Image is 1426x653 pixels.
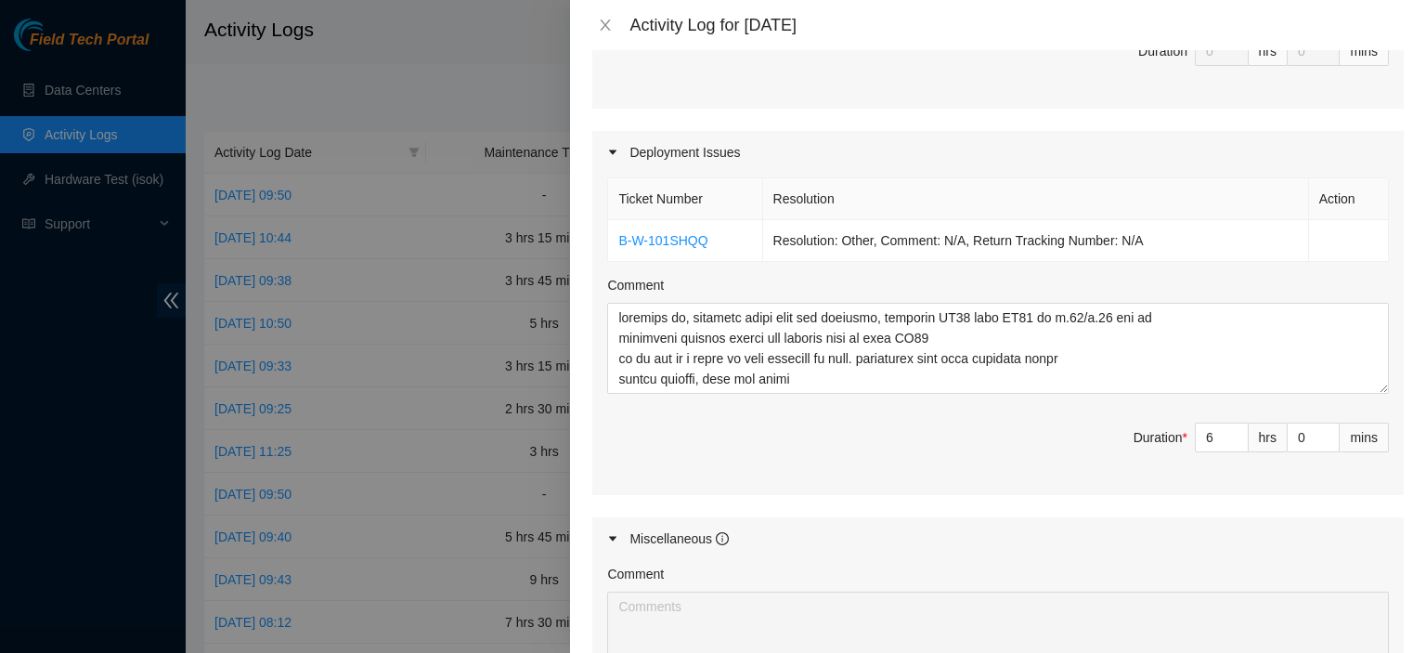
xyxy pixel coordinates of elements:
div: Deployment Issues [592,131,1404,174]
a: B-W-101SHQQ [618,233,707,248]
div: Activity Log for [DATE] [629,15,1404,35]
span: info-circle [716,532,729,545]
div: hrs [1249,36,1288,66]
div: hrs [1249,423,1288,452]
label: Comment [607,564,664,584]
div: Miscellaneous info-circle [592,517,1404,560]
th: Action [1309,178,1389,220]
span: close [598,18,613,33]
div: Duration [1138,41,1187,61]
div: mins [1340,423,1389,452]
th: Resolution [763,178,1309,220]
div: mins [1340,36,1389,66]
span: caret-right [607,533,618,544]
label: Comment [607,275,664,295]
td: Resolution: Other, Comment: N/A, Return Tracking Number: N/A [763,220,1309,262]
span: caret-right [607,147,618,158]
div: Duration [1134,427,1187,448]
button: Close [592,17,618,34]
textarea: Comment [607,303,1389,394]
div: Miscellaneous [629,529,729,549]
th: Ticket Number [608,178,762,220]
